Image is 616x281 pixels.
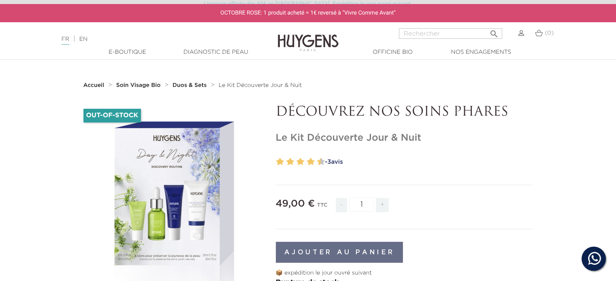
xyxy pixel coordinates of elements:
p: DÉCOUVREZ NOS SOINS PHARES [276,105,533,120]
i:  [489,27,499,36]
a: Officine Bio [352,48,433,57]
button:  [487,26,501,37]
a: Accueil [83,82,106,89]
span: (0) [545,30,554,36]
label: 9 [315,156,318,168]
img: Huygens [278,21,339,53]
a: Nos engagements [441,48,522,57]
span: 3 [327,159,331,165]
a: Diagnostic de peau [175,48,256,57]
a: E-Boutique [87,48,168,57]
label: 7 [305,156,308,168]
a: EN [79,36,87,42]
h1: Le Kit Découverte Jour & Nuit [276,132,533,144]
label: 5 [295,156,298,168]
label: 6 [298,156,305,168]
label: 2 [278,156,284,168]
label: 8 [309,156,315,168]
div: TTC [317,196,328,218]
span: + [376,198,389,212]
a: Soin Visage Bio [116,82,163,89]
div: | [58,34,251,44]
strong: Duos & Sets [173,82,207,88]
a: FR [62,36,69,45]
strong: Accueil [83,82,104,88]
label: 4 [288,156,294,168]
strong: Soin Visage Bio [116,82,161,88]
span: - [336,198,347,212]
li: Out-of-Stock [83,109,141,123]
p: 📦 expédition le jour ouvré suivant [276,269,533,277]
button: Ajouter au panier [276,242,403,263]
a: Le Kit Découverte Jour & Nuit [219,82,302,89]
input: Rechercher [399,28,502,39]
label: 10 [319,156,325,168]
label: 3 [285,156,288,168]
label: 1 [275,156,277,168]
a: Duos & Sets [173,82,209,89]
span: Le Kit Découverte Jour & Nuit [219,82,302,88]
input: Quantité [350,198,374,212]
a: -3avis [322,156,533,168]
span: 49,00 € [276,199,315,209]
